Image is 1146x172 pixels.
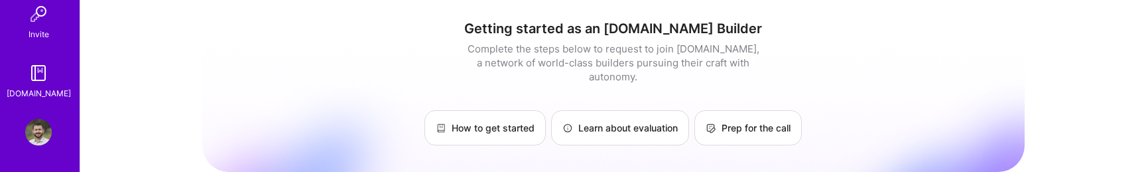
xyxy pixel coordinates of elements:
[424,110,546,145] a: How to get started
[25,60,52,86] img: guide book
[25,119,52,145] img: User Avatar
[436,123,446,133] img: How to get started
[25,1,52,27] img: Invite
[551,110,689,145] a: Learn about evaluation
[706,123,716,133] img: Prep for the call
[202,21,1025,37] h1: Getting started as an [DOMAIN_NAME] Builder
[29,27,49,41] div: Invite
[7,86,71,100] div: [DOMAIN_NAME]
[694,110,802,145] a: Prep for the call
[22,119,55,145] a: User Avatar
[464,42,763,84] div: Complete the steps below to request to join [DOMAIN_NAME], a network of world-class builders purs...
[562,123,573,133] img: Learn about evaluation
